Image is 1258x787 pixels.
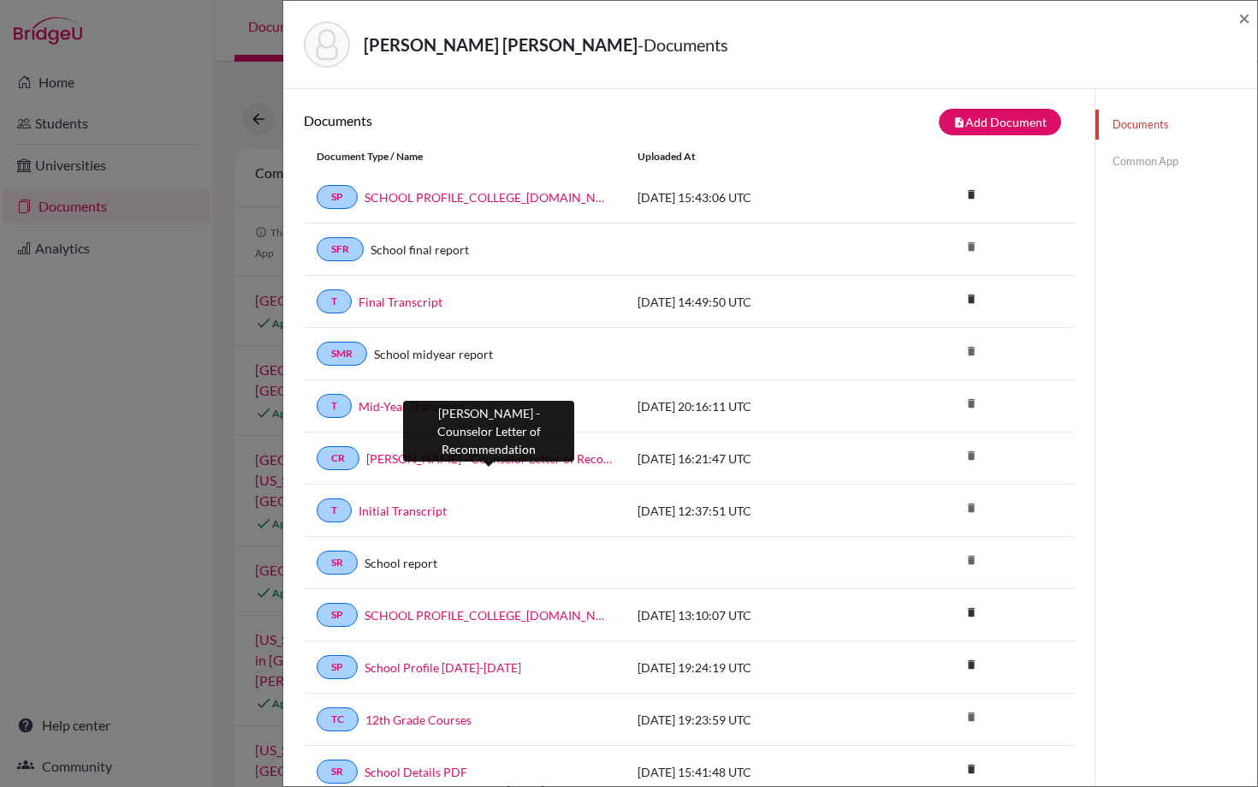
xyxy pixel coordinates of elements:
[1095,110,1257,140] a: Documents
[317,185,358,209] a: SP
[317,237,364,261] a: SFR
[958,495,984,521] i: delete
[958,443,984,468] i: delete
[371,241,469,259] a: School final report
[958,599,984,625] i: delete
[359,293,442,311] a: Final Transcript
[958,184,984,207] a: delete
[317,655,358,679] a: SP
[625,606,881,624] div: [DATE] 13:10:07 UTC
[1238,8,1250,28] button: Close
[317,394,352,418] a: T
[625,293,881,311] div: [DATE] 14:49:50 UTC
[625,450,881,468] div: [DATE] 16:21:47 UTC
[374,345,493,363] a: School midyear report
[958,182,984,207] i: delete
[359,502,447,520] a: Initial Transcript
[625,149,881,164] div: Uploaded at
[625,763,881,781] div: [DATE] 15:41:48 UTC
[365,711,472,729] a: 12th Grade Courses
[365,763,467,781] a: School Details PDF
[317,446,359,470] a: CR
[958,338,984,364] i: delete
[317,498,352,522] a: T
[958,602,984,625] a: delete
[364,34,638,55] strong: [PERSON_NAME] [PERSON_NAME]
[365,188,612,206] a: SCHOOL PROFILE_COLLEGE_[DOMAIN_NAME]_wide
[1095,146,1257,176] a: Common App
[366,450,612,468] a: [PERSON_NAME] - Counselor Letter of Recommendation
[638,34,728,55] span: - Documents
[958,654,984,677] a: delete
[1238,5,1250,30] span: ×
[317,707,359,731] a: TC
[958,652,984,677] i: delete
[958,286,984,312] i: delete
[958,234,984,259] i: delete
[359,397,465,415] a: Mid-Year Transcript
[958,704,984,730] i: delete
[939,109,1061,135] button: note_addAdd Document
[317,289,352,313] a: T
[953,116,965,128] i: note_add
[958,391,984,416] i: delete
[625,397,881,415] div: [DATE] 20:16:11 UTC
[304,112,689,128] h6: Documents
[625,188,881,206] div: [DATE] 15:43:06 UTC
[958,756,984,782] i: delete
[365,659,521,677] a: School Profile [DATE]-[DATE]
[304,149,625,164] div: Document Type / Name
[625,502,881,520] div: [DATE] 12:37:51 UTC
[625,659,881,677] div: [DATE] 19:24:19 UTC
[365,606,612,624] a: SCHOOL PROFILE_COLLEGE_[DOMAIN_NAME]_wide
[958,759,984,782] a: delete
[317,760,358,784] a: SR
[958,289,984,312] a: delete
[317,342,367,366] a: SMR
[317,603,358,627] a: SP
[403,401,574,462] div: [PERSON_NAME] - Counselor Letter of Recommendation
[365,554,437,572] a: School report
[958,547,984,573] i: delete
[625,711,881,729] div: [DATE] 19:23:59 UTC
[317,551,358,575] a: SR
